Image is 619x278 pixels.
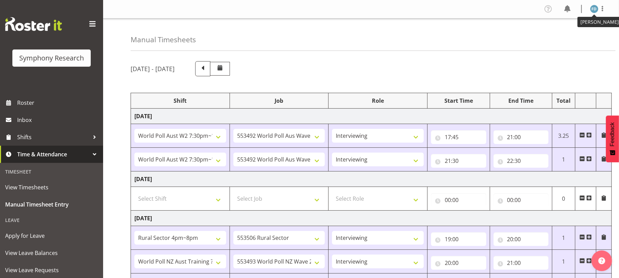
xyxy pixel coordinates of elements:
[552,148,575,171] td: 1
[131,65,175,73] h5: [DATE] - [DATE]
[5,265,98,275] span: View Leave Requests
[131,171,612,187] td: [DATE]
[2,196,101,213] a: Manual Timesheet Entry
[609,122,616,146] span: Feedback
[494,232,549,246] input: Click to select...
[552,250,575,274] td: 1
[19,53,84,63] div: Symphony Research
[17,98,100,108] span: Roster
[494,97,549,105] div: End Time
[431,232,486,246] input: Click to select...
[494,193,549,207] input: Click to select...
[5,199,98,210] span: Manual Timesheet Entry
[2,213,101,227] div: Leave
[431,256,486,270] input: Click to select...
[2,244,101,262] a: View Leave Balances
[131,36,196,44] h4: Manual Timesheets
[17,115,100,125] span: Inbox
[552,226,575,250] td: 1
[2,165,101,179] div: Timesheet
[552,187,575,211] td: 0
[134,97,226,105] div: Shift
[552,124,575,148] td: 3.25
[2,179,101,196] a: View Timesheets
[17,149,89,159] span: Time & Attendance
[17,132,89,142] span: Shifts
[606,115,619,162] button: Feedback - Show survey
[332,97,424,105] div: Role
[431,193,486,207] input: Click to select...
[5,231,98,241] span: Apply for Leave
[590,5,598,13] img: foziah-dean1868.jpg
[556,97,572,105] div: Total
[2,227,101,244] a: Apply for Leave
[5,17,62,31] img: Rosterit website logo
[431,154,486,168] input: Click to select...
[131,211,612,226] td: [DATE]
[5,248,98,258] span: View Leave Balances
[494,154,549,168] input: Click to select...
[494,130,549,144] input: Click to select...
[431,97,486,105] div: Start Time
[5,182,98,192] span: View Timesheets
[131,109,612,124] td: [DATE]
[494,256,549,270] input: Click to select...
[598,257,605,264] img: help-xxl-2.png
[431,130,486,144] input: Click to select...
[233,97,325,105] div: Job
